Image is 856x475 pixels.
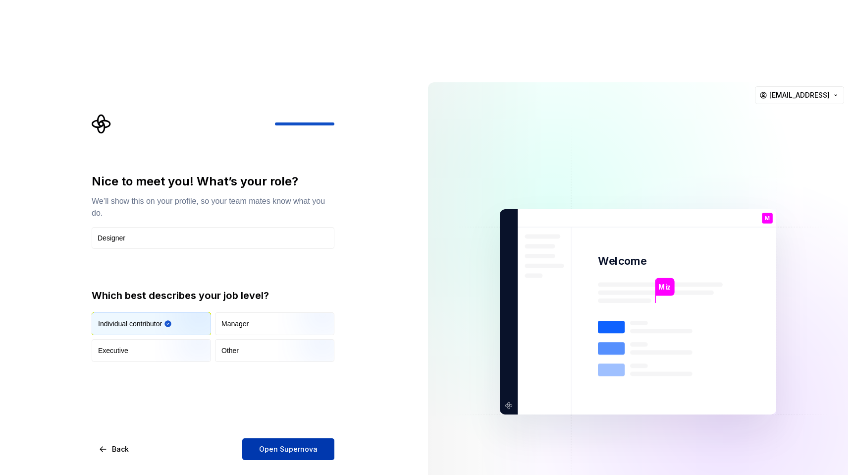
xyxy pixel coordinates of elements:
span: Back [112,444,129,454]
div: Manager [221,319,249,329]
div: Other [221,346,239,356]
div: Nice to meet you! What’s your role? [92,174,334,189]
button: Back [92,438,137,460]
span: [EMAIL_ADDRESS] [769,90,830,100]
p: M [765,216,770,221]
div: Executive [98,346,128,356]
div: We’ll show this on your profile, so your team mates know what you do. [92,195,334,219]
p: Miz [658,282,671,293]
input: Job title [92,227,334,249]
div: Individual contributor [98,319,162,329]
p: Welcome [598,254,646,268]
svg: Supernova Logo [92,114,111,134]
button: [EMAIL_ADDRESS] [755,86,844,104]
button: Open Supernova [242,438,334,460]
span: Open Supernova [259,444,318,454]
div: Which best describes your job level? [92,289,334,302]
